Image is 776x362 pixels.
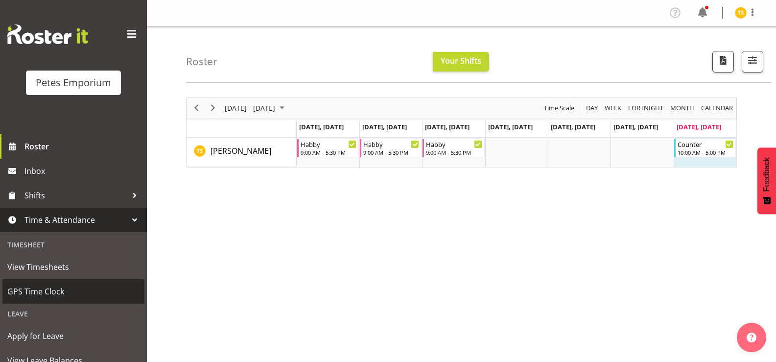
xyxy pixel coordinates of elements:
div: 9:00 AM - 5:30 PM [301,148,356,156]
a: Apply for Leave [2,324,144,348]
span: [DATE], [DATE] [299,122,344,131]
span: GPS Time Clock [7,284,140,299]
span: Your Shifts [441,55,481,66]
button: Month [700,102,735,114]
span: [DATE], [DATE] [551,122,595,131]
img: help-xxl-2.png [747,333,756,342]
div: Timeline Week of September 21, 2025 [186,97,737,168]
span: [DATE], [DATE] [613,122,658,131]
div: Leave [2,304,144,324]
div: Timesheet [2,235,144,255]
button: Previous [190,102,203,114]
span: [DATE], [DATE] [677,122,721,131]
span: Roster [24,139,142,154]
div: 9:00 AM - 5:30 PM [363,148,419,156]
span: [DATE], [DATE] [425,122,470,131]
button: Time Scale [542,102,576,114]
div: Counter [678,139,733,149]
a: [PERSON_NAME] [211,145,271,157]
div: Habby [363,139,419,149]
span: [DATE], [DATE] [488,122,533,131]
button: Timeline Week [603,102,623,114]
span: [PERSON_NAME] [211,145,271,156]
span: Month [669,102,695,114]
div: Petes Emporium [36,75,111,90]
span: Week [604,102,622,114]
span: Fortnight [627,102,664,114]
span: Time & Attendance [24,213,127,227]
div: Habby [301,139,356,149]
button: Feedback - Show survey [757,147,776,214]
button: Filter Shifts [742,51,763,72]
button: Timeline Day [585,102,600,114]
button: Timeline Month [669,102,696,114]
span: Time Scale [543,102,575,114]
div: 10:00 AM - 5:00 PM [678,148,733,156]
span: View Timesheets [7,260,140,274]
a: GPS Time Clock [2,279,144,304]
div: Tamara Straker"s event - Habby Begin From Tuesday, September 16, 2025 at 9:00:00 AM GMT+12:00 End... [360,139,422,157]
span: Feedback [762,157,771,192]
table: Timeline Week of September 21, 2025 [297,138,736,167]
div: Tamara Straker"s event - Habby Begin From Monday, September 15, 2025 at 9:00:00 AM GMT+12:00 Ends... [297,139,359,157]
button: Your Shifts [433,52,489,72]
div: September 15 - 21, 2025 [221,98,290,119]
div: Tamara Straker"s event - Counter Begin From Sunday, September 21, 2025 at 10:00:00 AM GMT+12:00 E... [674,139,736,157]
span: calendar [700,102,734,114]
button: Next [207,102,220,114]
span: Apply for Leave [7,329,140,343]
span: [DATE] - [DATE] [224,102,276,114]
div: Tamara Straker"s event - Habby Begin From Wednesday, September 17, 2025 at 9:00:00 AM GMT+12:00 E... [423,139,484,157]
span: [DATE], [DATE] [362,122,407,131]
button: September 2025 [223,102,289,114]
span: Shifts [24,188,127,203]
div: 9:00 AM - 5:30 PM [426,148,482,156]
div: Habby [426,139,482,149]
div: previous period [188,98,205,119]
img: Rosterit website logo [7,24,88,44]
img: tamara-straker11292.jpg [735,7,747,19]
div: next period [205,98,221,119]
button: Fortnight [627,102,665,114]
a: View Timesheets [2,255,144,279]
span: Inbox [24,164,142,178]
h4: Roster [186,56,217,67]
button: Download a PDF of the roster according to the set date range. [712,51,734,72]
span: Day [585,102,599,114]
td: Tamara Straker resource [187,138,297,167]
